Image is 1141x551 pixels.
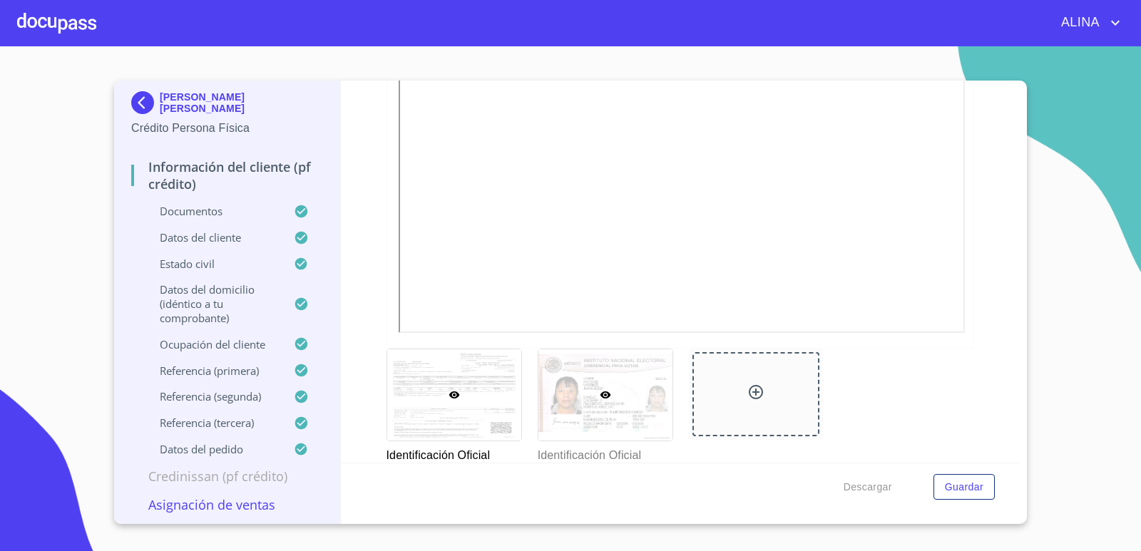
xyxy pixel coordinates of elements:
p: Credinissan (PF crédito) [131,468,323,485]
button: Guardar [933,474,995,500]
p: Referencia (tercera) [131,416,294,430]
img: Docupass spot blue [131,91,160,114]
p: Información del cliente (PF crédito) [131,158,323,192]
p: Datos del pedido [131,442,294,456]
button: account of current user [1050,11,1124,34]
p: Referencia (segunda) [131,389,294,403]
p: Referencia (primera) [131,364,294,378]
p: Datos del domicilio (idéntico a tu comprobante) [131,282,294,325]
span: Guardar [945,478,983,496]
p: Identificación Oficial [387,441,521,464]
p: Asignación de Ventas [131,496,323,513]
p: Crédito Persona Física [131,120,323,137]
span: Descargar [844,478,892,496]
p: Datos del cliente [131,230,294,244]
p: Estado Civil [131,257,294,271]
p: Identificación Oficial [538,441,672,464]
p: [PERSON_NAME] [PERSON_NAME] [160,91,323,114]
span: ALINA [1050,11,1107,34]
p: Documentos [131,204,294,218]
button: Descargar [838,474,898,500]
div: [PERSON_NAME] [PERSON_NAME] [131,91,323,120]
p: Ocupación del Cliente [131,337,294,351]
